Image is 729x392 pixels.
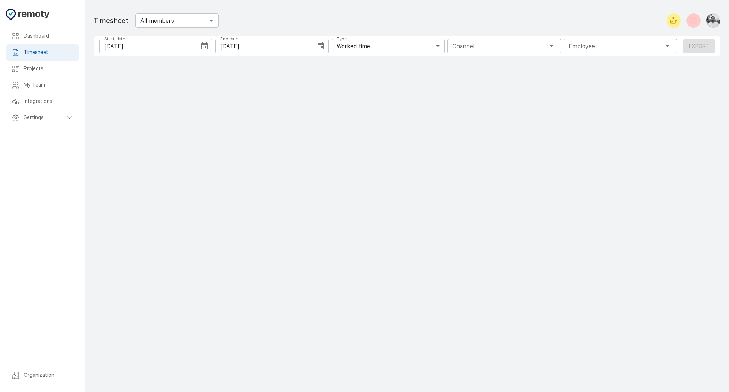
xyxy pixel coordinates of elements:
div: Settings [6,110,79,126]
div: Integrations [6,93,79,110]
label: End date [220,36,238,42]
h6: Timesheet [24,49,74,56]
h6: Projects [24,65,74,73]
button: Open [206,16,216,26]
div: Timesheet [6,44,79,61]
button: Check-out [686,13,701,28]
input: mm/dd/yyyy [99,39,195,53]
h1: Timesheet [94,15,128,26]
h6: Integrations [24,98,74,105]
h6: Organization [24,371,74,379]
label: Start date [104,36,125,42]
h6: Dashboard [24,32,74,40]
button: Choose date, selected date is Sep 3, 2025 [197,39,212,53]
h6: Settings [24,114,65,122]
div: Worked time [332,39,445,53]
div: My Team [6,77,79,93]
div: Organization [6,367,79,383]
button: Choose date, selected date is Sep 9, 2025 [314,39,328,53]
label: Type [336,36,347,42]
h6: My Team [24,81,74,89]
div: Dashboard [6,28,79,44]
button: Abdullah [703,11,720,31]
input: mm/dd/yyyy [215,39,311,53]
div: Projects [6,61,79,77]
button: Start your break [667,13,681,28]
img: Abdullah [706,13,720,28]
